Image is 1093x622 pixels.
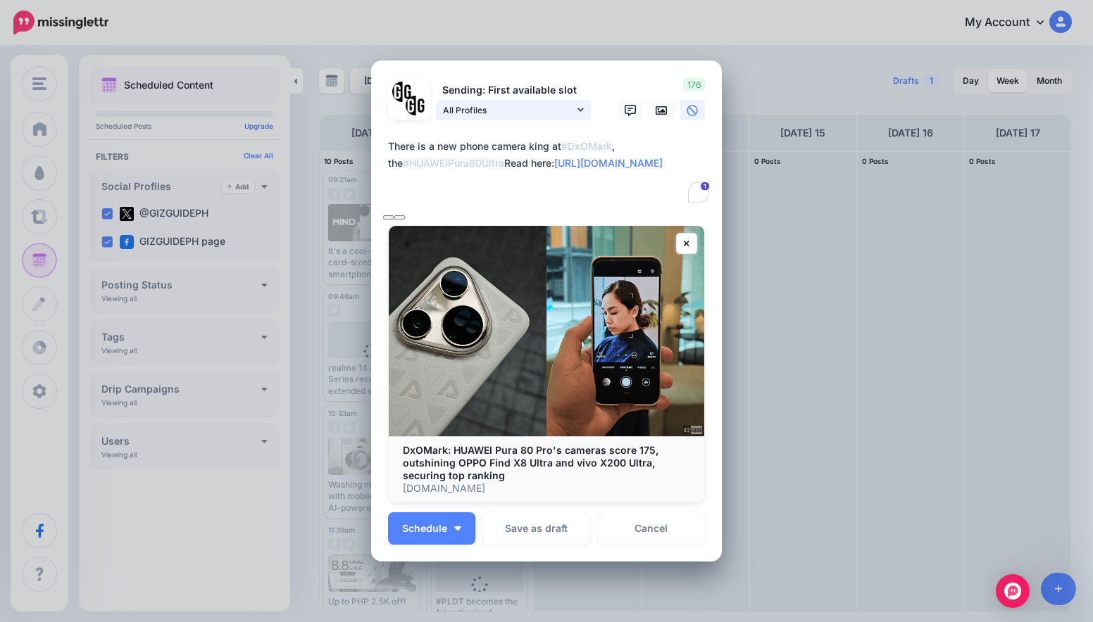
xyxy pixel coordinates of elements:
[388,138,712,172] div: There is a new phone camera king at , the Read here:
[406,96,426,116] img: JT5sWCfR-79925.png
[443,103,574,118] span: All Profiles
[388,512,475,545] button: Schedule
[388,138,712,205] textarea: To enrich screen reader interactions, please activate Accessibility in Grammarly extension settings
[402,523,447,533] span: Schedule
[436,100,591,120] a: All Profiles
[683,77,705,91] span: 176
[597,512,705,545] a: Cancel
[403,482,690,495] p: [DOMAIN_NAME]
[482,512,590,545] button: Save as draft
[403,444,658,481] b: DxOMark: HUAWEI Pura 80 Pro's cameras score 175, outshining OPPO Find X8 Ultra and vivo X200 Ultr...
[392,82,413,102] img: 353459792_649996473822713_4483302954317148903_n-bsa138318.png
[454,526,461,531] img: arrow-down-white.png
[389,226,704,436] img: DxOMark: HUAWEI Pura 80 Pro's cameras score 175, outshining OPPO Find X8 Ultra and vivo X200 Ultr...
[996,574,1030,608] div: Open Intercom Messenger
[436,82,591,99] p: Sending: First available slot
